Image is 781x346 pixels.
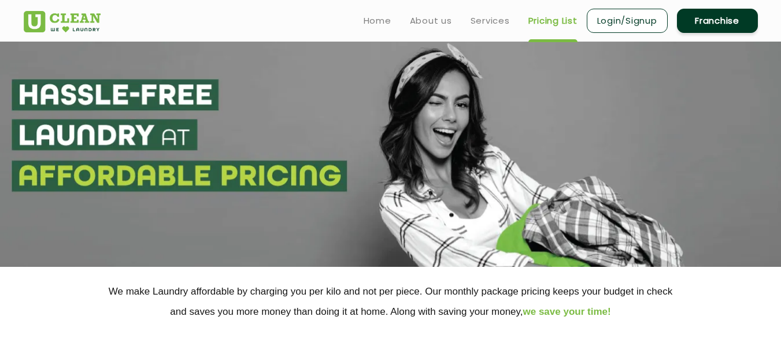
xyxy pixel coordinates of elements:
a: Pricing List [528,14,578,28]
p: We make Laundry affordable by charging you per kilo and not per piece. Our monthly package pricin... [24,281,758,322]
a: Services [471,14,510,28]
a: Home [364,14,391,28]
a: About us [410,14,452,28]
a: Franchise [677,9,758,33]
a: Login/Signup [587,9,668,33]
span: we save your time! [523,306,611,317]
img: UClean Laundry and Dry Cleaning [24,11,101,32]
